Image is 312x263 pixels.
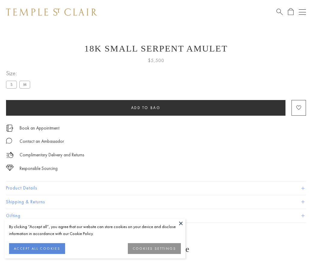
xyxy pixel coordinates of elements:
[6,100,285,116] button: Add to bag
[9,223,181,237] div: By clicking “Accept all”, you agree that our website can store cookies on your device and disclos...
[288,8,294,16] a: Open Shopping Bag
[20,138,64,145] div: Contact an Ambassador
[6,8,97,16] img: Temple St. Clair
[20,151,84,159] p: Complimentary Delivery and Returns
[6,81,17,88] label: S
[131,105,161,110] span: Add to bag
[6,125,13,132] img: icon_appointment.svg
[6,209,306,223] button: Gifting
[19,81,30,88] label: M
[276,8,283,16] a: Search
[20,165,58,172] div: Responsible Sourcing
[6,138,12,144] img: MessageIcon-01_2.svg
[148,57,164,64] span: $5,500
[20,125,59,131] a: Book an Appointment
[299,8,306,16] button: Open navigation
[6,151,14,159] img: icon_delivery.svg
[6,165,14,171] img: icon_sourcing.svg
[6,68,33,78] span: Size:
[6,195,306,209] button: Shipping & Returns
[128,243,181,254] button: COOKIES SETTINGS
[9,243,65,254] button: ACCEPT ALL COOKIES
[6,43,306,54] h1: 18K Small Serpent Amulet
[6,181,306,195] button: Product Details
